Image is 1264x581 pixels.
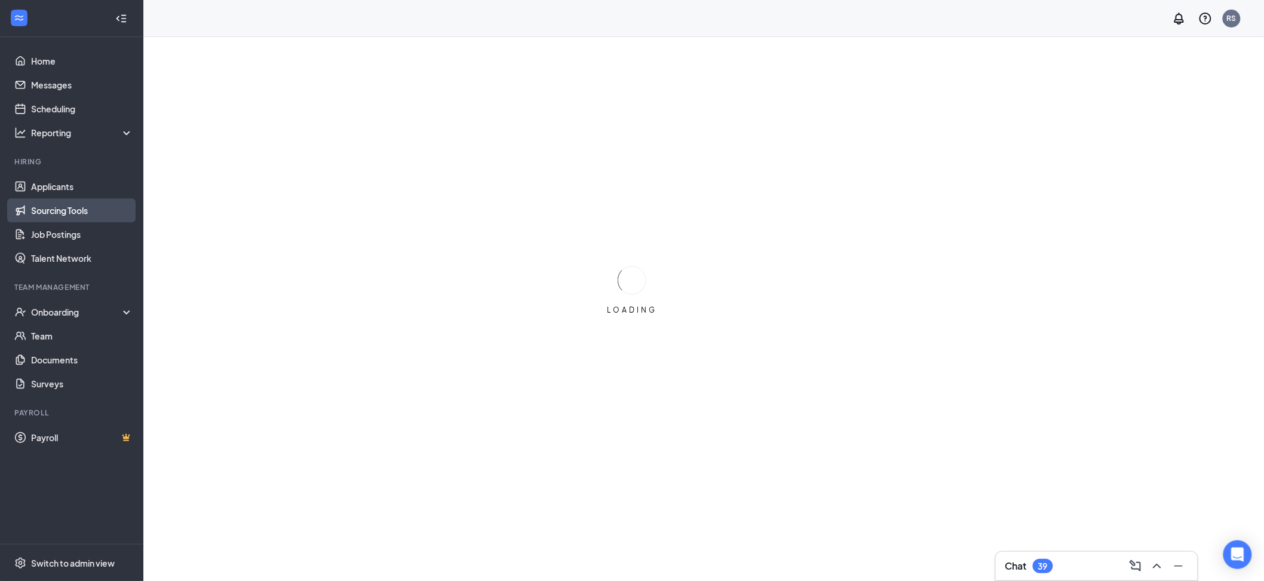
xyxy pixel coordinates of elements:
[31,348,133,372] a: Documents
[31,426,133,449] a: PayrollCrown
[14,157,131,167] div: Hiring
[31,557,115,569] div: Switch to admin view
[31,127,134,139] div: Reporting
[31,198,133,222] a: Sourcing Tools
[1148,556,1167,576] button: ChevronUp
[31,306,123,318] div: Onboarding
[1150,559,1164,573] svg: ChevronUp
[14,306,26,318] svg: UserCheck
[31,372,133,396] a: Surveys
[1227,13,1237,23] div: RS
[1223,540,1252,569] div: Open Intercom Messenger
[1128,559,1143,573] svg: ComposeMessage
[31,97,133,121] a: Scheduling
[1169,556,1188,576] button: Minimize
[1171,559,1186,573] svg: Minimize
[602,305,662,315] div: LOADING
[31,246,133,270] a: Talent Network
[14,408,131,418] div: Payroll
[1005,559,1027,573] h3: Chat
[115,13,127,25] svg: Collapse
[1126,556,1145,576] button: ComposeMessage
[1038,561,1048,571] div: 39
[1172,11,1186,26] svg: Notifications
[14,127,26,139] svg: Analysis
[13,12,25,24] svg: WorkstreamLogo
[1198,11,1213,26] svg: QuestionInfo
[31,73,133,97] a: Messages
[31,222,133,246] a: Job Postings
[31,175,133,198] a: Applicants
[14,557,26,569] svg: Settings
[14,282,131,292] div: Team Management
[31,49,133,73] a: Home
[31,324,133,348] a: Team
